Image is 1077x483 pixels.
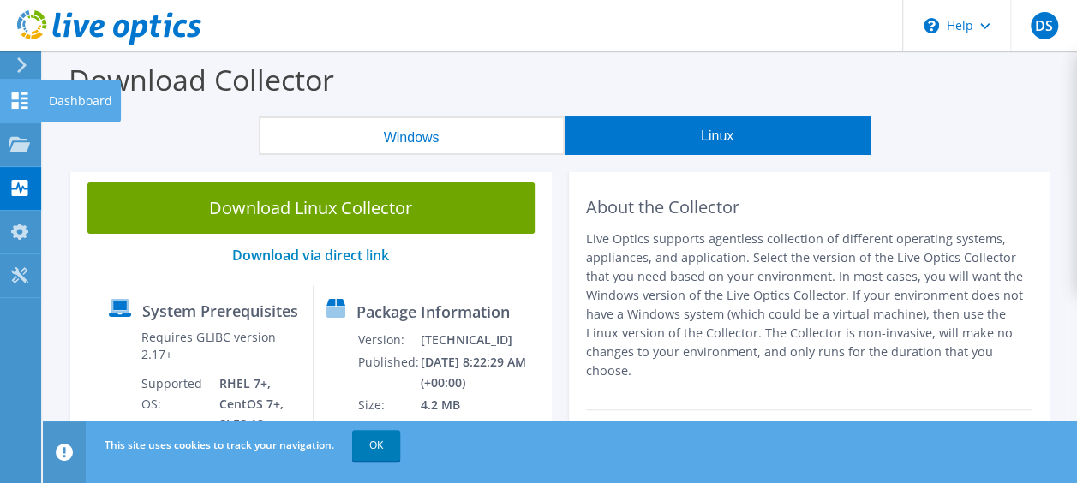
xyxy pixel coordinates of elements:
label: Package Information [356,303,510,320]
td: Size: [357,394,420,416]
span: This site uses cookies to track your navigation. [105,438,334,452]
a: OK [352,430,400,461]
td: [TECHNICAL_ID] [420,329,544,351]
label: System Prerequisites [142,302,298,319]
button: Linux [565,116,871,155]
button: Windows [259,116,565,155]
a: Download via direct link [232,246,389,265]
td: [DATE] 8:22:29 AM (+00:00) [420,351,544,394]
div: Dashboard [40,80,121,122]
svg: \n [924,18,939,33]
label: Requires GLIBC version 2.17+ [141,329,298,363]
a: Download Linux Collector [87,182,535,234]
p: Live Optics supports agentless collection of different operating systems, appliances, and applica... [586,230,1033,380]
td: Published: [357,351,420,394]
h2: About the Collector [586,197,1033,218]
span: DS [1031,12,1058,39]
td: 4.2 MB [420,394,544,416]
td: Version: [357,329,420,351]
label: Download Collector [69,60,334,99]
